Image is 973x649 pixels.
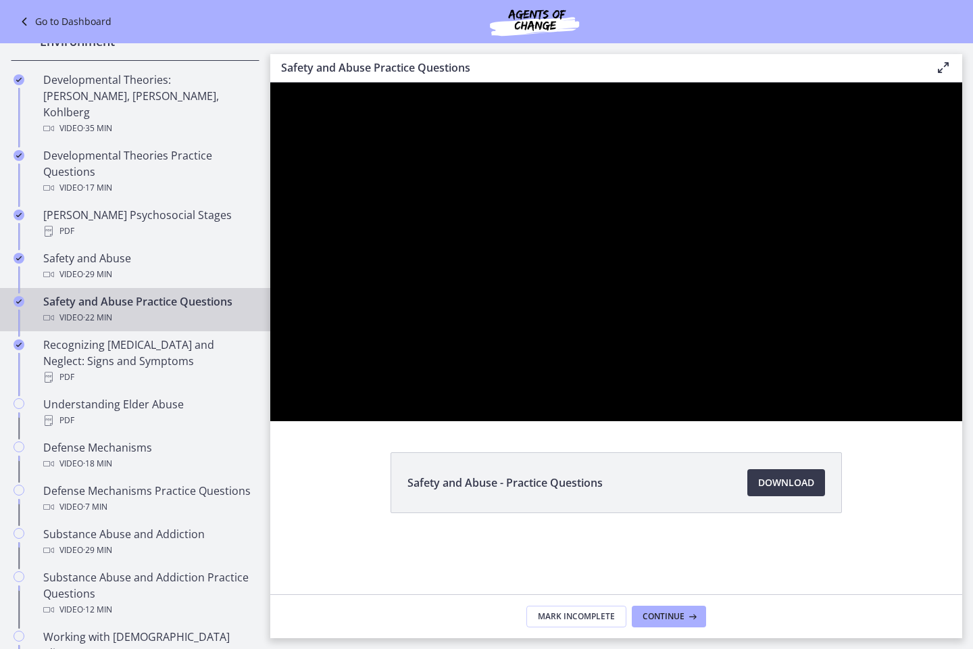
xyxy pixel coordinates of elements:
[43,147,254,196] div: Developmental Theories Practice Questions
[16,14,111,30] a: Go to Dashboard
[14,150,24,161] i: Completed
[43,396,254,429] div: Understanding Elder Abuse
[43,499,254,515] div: Video
[43,456,254,472] div: Video
[270,82,962,421] iframe: Video Lesson
[14,296,24,307] i: Completed
[281,59,914,76] h3: Safety and Abuse Practice Questions
[643,611,684,622] span: Continue
[43,483,254,515] div: Defense Mechanisms Practice Questions
[632,606,706,627] button: Continue
[14,74,24,85] i: Completed
[14,253,24,264] i: Completed
[14,339,24,350] i: Completed
[43,412,254,429] div: PDF
[43,310,254,326] div: Video
[43,180,254,196] div: Video
[83,266,112,283] span: · 29 min
[83,180,112,196] span: · 17 min
[43,526,254,558] div: Substance Abuse and Addiction
[526,606,626,627] button: Mark Incomplete
[43,439,254,472] div: Defense Mechanisms
[83,499,107,515] span: · 7 min
[43,337,254,385] div: Recognizing [MEDICAL_DATA] and Neglect: Signs and Symptoms
[453,5,616,38] img: Agents of Change
[43,369,254,385] div: PDF
[43,602,254,618] div: Video
[43,72,254,137] div: Developmental Theories: [PERSON_NAME], [PERSON_NAME], Kohlberg
[538,611,615,622] span: Mark Incomplete
[83,602,112,618] span: · 12 min
[43,120,254,137] div: Video
[83,310,112,326] span: · 22 min
[43,207,254,239] div: [PERSON_NAME] Psychosocial Stages
[83,542,112,558] span: · 29 min
[43,266,254,283] div: Video
[758,475,814,491] span: Download
[43,250,254,283] div: Safety and Abuse
[43,223,254,239] div: PDF
[83,120,112,137] span: · 35 min
[83,456,112,472] span: · 18 min
[43,293,254,326] div: Safety and Abuse Practice Questions
[407,475,603,491] span: Safety and Abuse - Practice Questions
[14,210,24,220] i: Completed
[43,542,254,558] div: Video
[43,569,254,618] div: Substance Abuse and Addiction Practice Questions
[747,469,825,496] a: Download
